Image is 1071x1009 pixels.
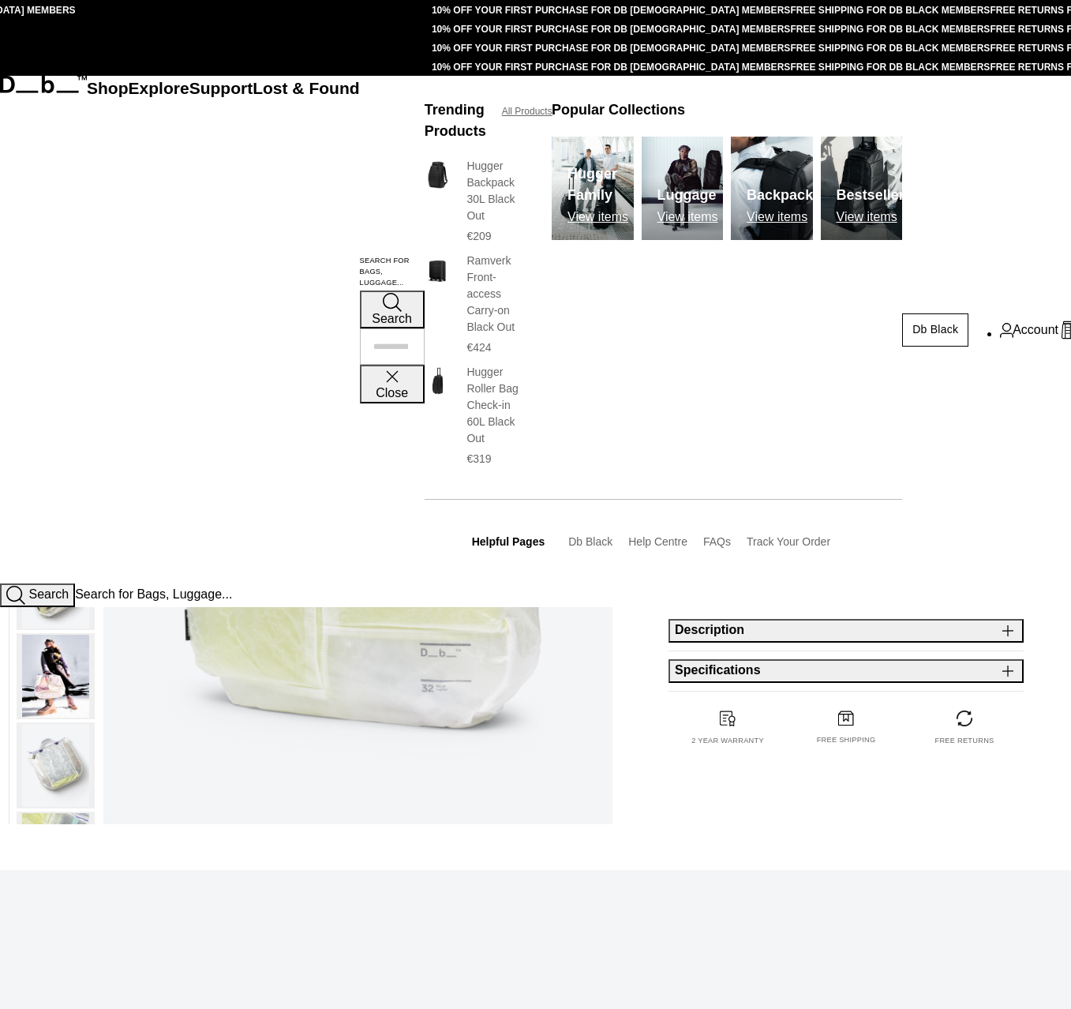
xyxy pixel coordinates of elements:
[425,364,451,398] img: Hugger Roller Bag Check-in 60L Black Out
[642,137,724,240] img: Db
[129,79,189,97] a: Explore
[567,210,634,224] p: View items
[747,210,821,224] p: View items
[87,76,360,583] nav: Main Navigation
[425,99,486,142] h3: Trending Products
[360,291,425,328] button: Search
[790,43,990,54] a: FREE SHIPPING FOR DB BLACK MEMBERS
[568,535,612,548] a: Db Black
[466,253,520,336] h3: Ramverk Front-access Carry-on Black Out
[425,158,451,192] img: Hugger Backpack 30L Black Out
[466,364,520,447] h3: Hugger Roller Bag Check-in 60L Black Out
[466,158,520,224] h3: Hugger Backpack 30L Black Out
[790,62,990,73] a: FREE SHIPPING FOR DB BLACK MEMBERS
[17,633,95,719] button: Weigh Lighter Helmet Bag 32L Aurora
[466,452,491,465] span: €319
[747,185,821,206] h3: Backpacks
[552,99,685,121] h3: Popular Collections
[425,253,451,287] img: Ramverk Front-access Carry-on Black Out
[817,735,876,746] p: Free shipping
[22,635,89,718] img: Weigh Lighter Helmet Bag 32L Aurora
[425,158,520,245] a: Hugger Backpack 30L Black Out Hugger Backpack 30L Black Out €209
[466,230,491,242] span: €209
[902,313,968,347] a: Db Black
[432,43,790,54] a: 10% OFF YOUR FIRST PURCHASE FOR DB [DEMOGRAPHIC_DATA] MEMBERS
[466,341,491,354] span: €424
[372,312,412,325] span: Search
[747,535,830,548] a: Track Your Order
[790,24,990,35] a: FREE SHIPPING FOR DB BLACK MEMBERS
[731,137,813,240] img: Db
[253,79,359,97] a: Lost & Found
[552,137,634,240] a: Db Hugger Family View items
[552,137,634,240] img: Db
[22,813,89,896] img: Weigh_Lighter_Helmet_Bag_32L_6.png
[821,137,903,240] a: Db Bestsellers View items
[657,210,718,224] p: View items
[432,62,790,73] a: 10% OFF YOUR FIRST PURCHASE FOR DB [DEMOGRAPHIC_DATA] MEMBERS
[432,24,790,35] a: 10% OFF YOUR FIRST PURCHASE FOR DB [DEMOGRAPHIC_DATA] MEMBERS
[87,79,129,97] a: Shop
[703,535,731,548] a: FAQs
[837,210,912,224] p: View items
[502,104,552,118] a: All Products
[1013,321,1058,339] span: Account
[17,812,95,898] button: Weigh_Lighter_Helmet_Bag_32L_6.png
[360,365,425,403] button: Close
[22,724,89,807] img: Weigh_Lighter_Helmet_Bag_32L_5.png
[189,79,253,97] a: Support
[17,722,95,808] button: Weigh_Lighter_Helmet_Bag_32L_5.png
[935,736,994,747] p: Free returns
[425,364,520,467] a: Hugger Roller Bag Check-in 60L Black Out Hugger Roller Bag Check-in 60L Black Out €319
[657,185,718,206] h3: Luggage
[567,163,634,206] h3: Hugger Family
[691,736,764,747] p: 2 year warranty
[837,185,912,206] h3: Bestsellers
[668,659,1024,683] button: Specifications
[668,619,1024,643] button: Description
[628,535,687,548] a: Help Centre
[821,137,903,240] img: Db
[731,137,813,240] a: Db Backpacks View items
[790,5,990,16] a: FREE SHIPPING FOR DB BLACK MEMBERS
[28,587,69,601] span: Search
[425,253,520,356] a: Ramverk Front-access Carry-on Black Out Ramverk Front-access Carry-on Black Out €424
[360,256,425,289] label: Search for Bags, Luggage...
[472,534,545,550] h3: Helpful Pages
[1000,321,1058,339] a: Account
[642,137,724,240] a: Db Luggage View items
[432,5,790,16] a: 10% OFF YOUR FIRST PURCHASE FOR DB [DEMOGRAPHIC_DATA] MEMBERS
[376,386,408,399] span: Close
